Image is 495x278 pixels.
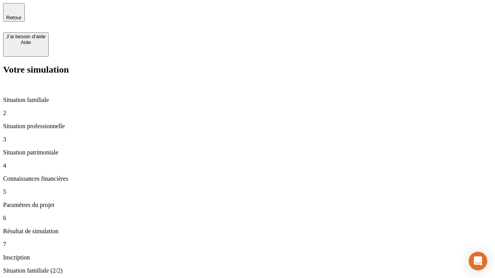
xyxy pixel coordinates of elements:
p: Situation patrimoniale [3,149,492,156]
p: Connaissances financières [3,175,492,182]
button: J’ai besoin d'aideAide [3,32,49,57]
p: 7 [3,241,492,248]
h2: Votre simulation [3,64,492,75]
p: Situation professionnelle [3,123,492,130]
p: Situation familiale [3,97,492,103]
div: Aide [6,39,46,45]
button: Retour [3,3,25,22]
p: Résultat de simulation [3,228,492,235]
p: Situation familiale (2/2) [3,267,492,274]
div: Open Intercom Messenger [469,252,487,270]
p: Inscription [3,254,492,261]
p: 2 [3,110,492,117]
span: Retour [6,15,22,20]
p: Paramètres du projet [3,202,492,208]
p: 3 [3,136,492,143]
p: 4 [3,162,492,169]
p: 6 [3,215,492,222]
div: J’ai besoin d'aide [6,34,46,39]
p: 5 [3,188,492,195]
